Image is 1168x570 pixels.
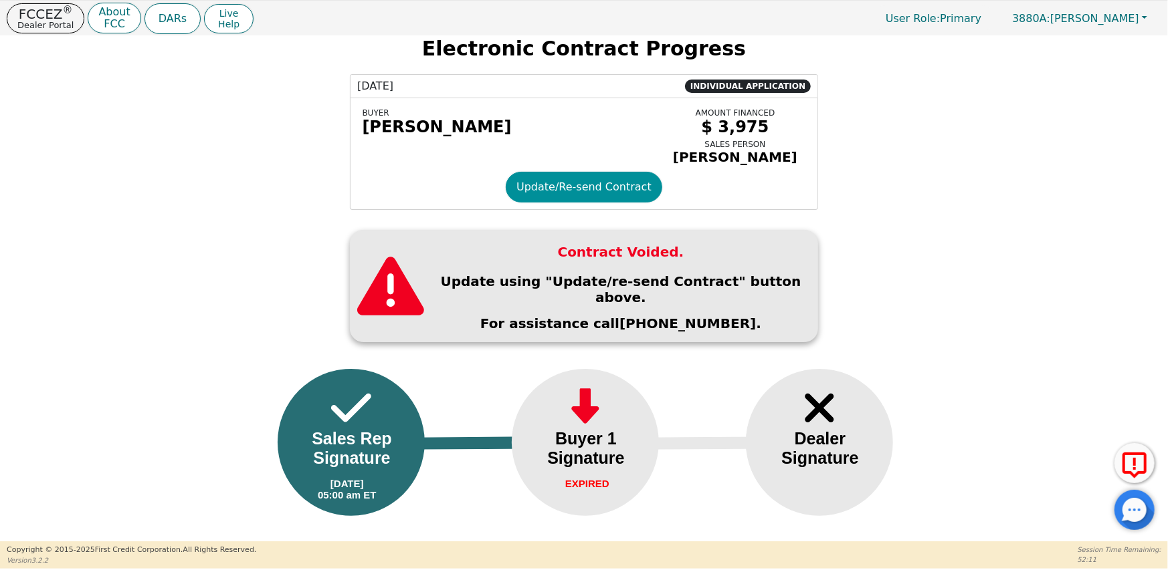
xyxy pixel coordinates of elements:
p: Update using "Update/re-send Contract" button above. [434,273,807,305]
div: Dealer Signature [766,429,874,468]
span: Live [218,8,239,19]
img: Frame [565,385,605,431]
div: $ 3,975 [665,118,806,136]
span: 3880A: [1012,12,1050,25]
img: warning Red Desktop [357,253,424,319]
img: Line [405,436,546,450]
p: Dealer Portal [17,21,74,29]
span: INDIVIDUAL APPLICATION [685,80,811,93]
p: Primary [872,5,995,31]
button: FCCEZ®Dealer Portal [7,3,84,33]
span: All Rights Reserved. [183,545,256,554]
span: [DATE] [357,78,393,94]
h3: Contract Voided. [434,244,807,260]
button: DARs [144,3,201,34]
button: Update/Re-send Contract [506,172,662,202]
img: Frame [331,385,371,431]
sup: ® [63,4,73,16]
div: [PERSON_NAME] [665,149,806,165]
p: Copyright © 2015- 2025 First Credit Corporation. [7,545,256,556]
p: 52:11 [1078,555,1161,565]
button: 3880A:[PERSON_NAME] [998,8,1161,29]
p: For assistance call [PHONE_NUMBER]. [434,315,807,331]
h2: Electronic Contract Progress [15,37,1153,61]
p: FCC [98,19,130,29]
p: FCCEZ [17,7,74,21]
button: LiveHelp [204,4,254,33]
div: EXPIRED [565,478,609,489]
span: Help [218,19,239,29]
span: User Role : [886,12,940,25]
div: SALES PERSON [665,140,806,149]
img: Line [640,436,780,450]
div: AMOUNT FINANCED [665,108,806,118]
button: AboutFCC [88,3,140,34]
span: [PERSON_NAME] [1012,12,1139,25]
p: Version 3.2.2 [7,555,256,565]
div: BUYER [363,108,655,118]
button: Report Error to FCC [1114,443,1155,483]
a: User Role:Primary [872,5,995,31]
div: [PERSON_NAME] [363,118,655,136]
p: About [98,7,130,17]
p: Session Time Remaining: [1078,545,1161,555]
div: Buyer 1 Signature [532,429,640,468]
div: [DATE] 05:00 am ET [318,478,377,501]
div: Sales Rep Signature [298,429,406,468]
img: Frame [799,385,840,431]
